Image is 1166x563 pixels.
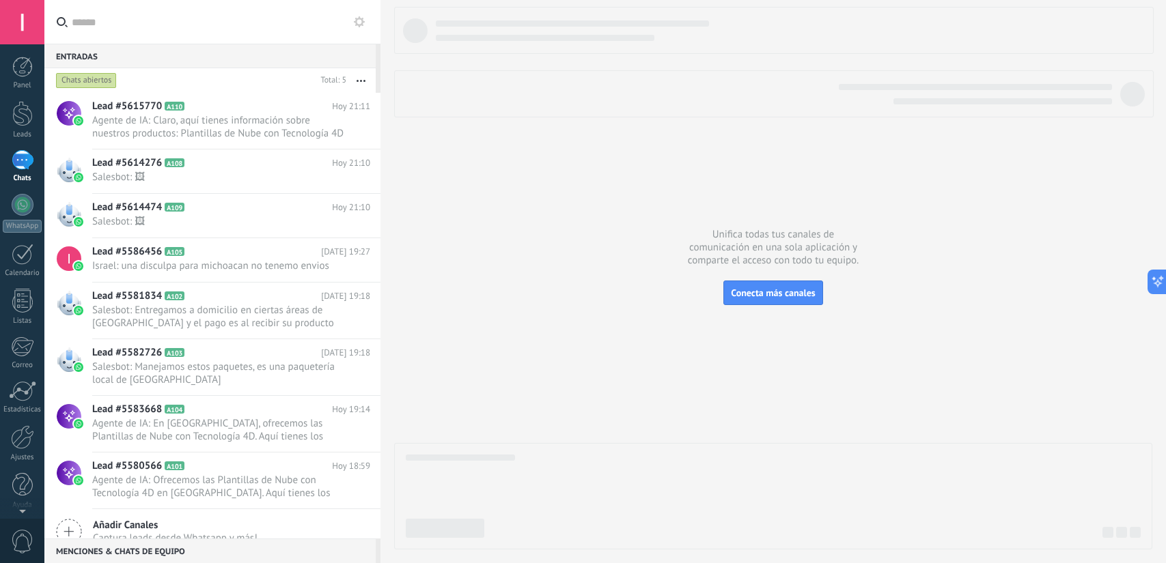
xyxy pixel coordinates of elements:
span: A104 [165,405,184,414]
span: Salesbot: 🖼 [92,215,344,228]
a: Lead #5581834 A102 [DATE] 19:18 Salesbot: Entregamos a domicilio en ciertas áreas de [GEOGRAPHIC_... [44,283,380,338]
button: Conecta más canales [723,280,822,305]
div: Ajustes [3,453,42,462]
span: Hoy 21:10 [332,156,370,170]
span: Agente de IA: En [GEOGRAPHIC_DATA], ofrecemos las Plantillas de Nube con Tecnología 4D. Aquí tien... [92,417,344,443]
span: Lead #5614276 [92,156,162,170]
img: waba.svg [74,476,83,485]
span: A102 [165,291,184,300]
span: Hoy 21:10 [332,201,370,214]
div: Total: 5 [316,74,346,87]
a: Lead #5586456 A105 [DATE] 19:27 Israel: una disculpa para michoacan no tenemo envios [44,238,380,282]
div: Estadísticas [3,405,42,414]
span: Lead #5580566 [92,459,162,473]
img: waba.svg [74,173,83,182]
img: waba.svg [74,116,83,126]
span: Captura leads desde Whatsapp y más! [93,532,258,545]
span: Lead #5615770 [92,100,162,113]
a: Lead #5580566 A101 Hoy 18:59 Agente de IA: Ofrecemos las Plantillas de Nube con Tecnología 4D en ... [44,452,380,508]
span: Lead #5583668 [92,403,162,416]
div: Menciones & Chats de equipo [44,538,376,563]
span: Agente de IA: Ofrecemos las Plantillas de Nube con Tecnología 4D en [GEOGRAPHIC_DATA]. Aquí tiene... [92,474,344,500]
button: Más [346,68,376,93]
a: Lead #5614474 A109 Hoy 21:10 Salesbot: 🖼 [44,194,380,237]
img: waba.svg [74,261,83,271]
span: [DATE] 19:27 [321,245,370,259]
span: Salesbot: 🖼 [92,171,344,184]
span: Salesbot: Manejamos estos paquetes, es una paquetería local de [GEOGRAPHIC_DATA] [92,360,344,386]
span: Israel: una disculpa para michoacan no tenemo envios [92,259,344,272]
a: Lead #5583668 A104 Hoy 19:14 Agente de IA: En [GEOGRAPHIC_DATA], ofrecemos las Plantillas de Nube... [44,396,380,452]
span: Lead #5614474 [92,201,162,214]
div: Leads [3,130,42,139]
span: Añadir Canales [93,519,258,532]
div: Chats [3,174,42,183]
span: Lead #5581834 [92,289,162,303]
div: Entradas [44,44,376,68]
div: Panel [3,81,42,90]
div: Calendario [3,269,42,278]
span: Agente de IA: Claro, aquí tienes información sobre nuestros productos: Plantillas de Nube con Tec... [92,114,344,140]
span: [DATE] 19:18 [321,289,370,303]
div: Correo [3,361,42,370]
span: Hoy 18:59 [332,459,370,473]
span: Lead #5582726 [92,346,162,360]
span: Conecta más canales [731,287,815,299]
img: waba.svg [74,362,83,372]
a: Lead #5614276 A108 Hoy 21:10 Salesbot: 🖼 [44,149,380,193]
span: Lead #5586456 [92,245,162,259]
span: A101 [165,461,184,470]
div: Listas [3,317,42,326]
span: A108 [165,158,184,167]
a: Lead #5582726 A103 [DATE] 19:18 Salesbot: Manejamos estos paquetes, es una paquetería local de [G... [44,339,380,395]
span: A105 [165,247,184,256]
img: waba.svg [74,306,83,315]
img: waba.svg [74,217,83,227]
span: A103 [165,348,184,357]
span: Hoy 19:14 [332,403,370,416]
span: A110 [165,102,184,111]
span: A109 [165,203,184,212]
span: Hoy 21:11 [332,100,370,113]
span: [DATE] 19:18 [321,346,370,360]
div: WhatsApp [3,220,42,233]
div: Chats abiertos [56,72,117,89]
span: Salesbot: Entregamos a domicilio en ciertas áreas de [GEOGRAPHIC_DATA] y el pago es al recibir su... [92,304,344,330]
a: Lead #5615770 A110 Hoy 21:11 Agente de IA: Claro, aquí tienes información sobre nuestros producto... [44,93,380,149]
img: waba.svg [74,419,83,429]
